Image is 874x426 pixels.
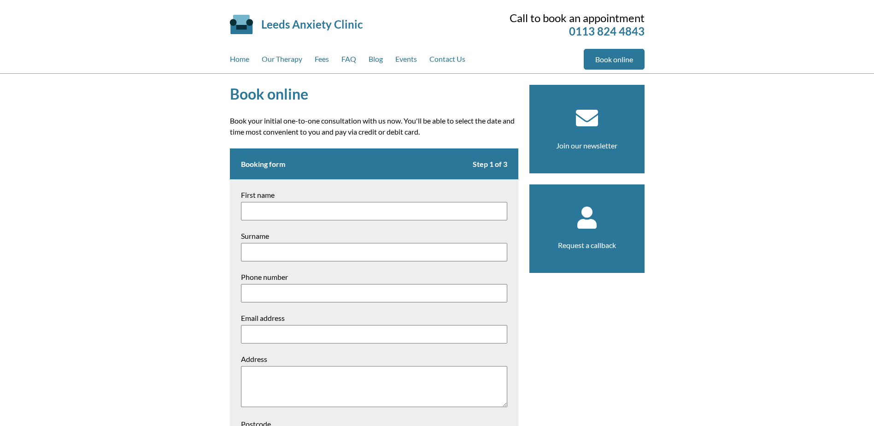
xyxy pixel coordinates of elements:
label: Address [241,355,507,363]
label: Surname [241,231,507,240]
span: Step 1 of 3 [473,160,507,168]
h1: Book online [230,85,518,103]
a: Request a callback [558,241,616,249]
a: Events [395,49,417,73]
a: Contact Us [429,49,465,73]
a: Home [230,49,249,73]
a: Join our newsletter [556,141,617,150]
label: Phone number [241,272,507,281]
a: Blog [369,49,383,73]
label: Email address [241,314,507,322]
a: Fees [315,49,329,73]
a: Book online [584,49,645,70]
a: Our Therapy [262,49,302,73]
h2: Booking form [230,148,518,179]
p: Book your initial one-to-one consultation with us now. You'll be able to select the date and time... [230,115,518,137]
a: 0113 824 4843 [569,24,645,38]
a: FAQ [341,49,356,73]
label: First name [241,190,507,199]
a: Leeds Anxiety Clinic [261,18,363,31]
